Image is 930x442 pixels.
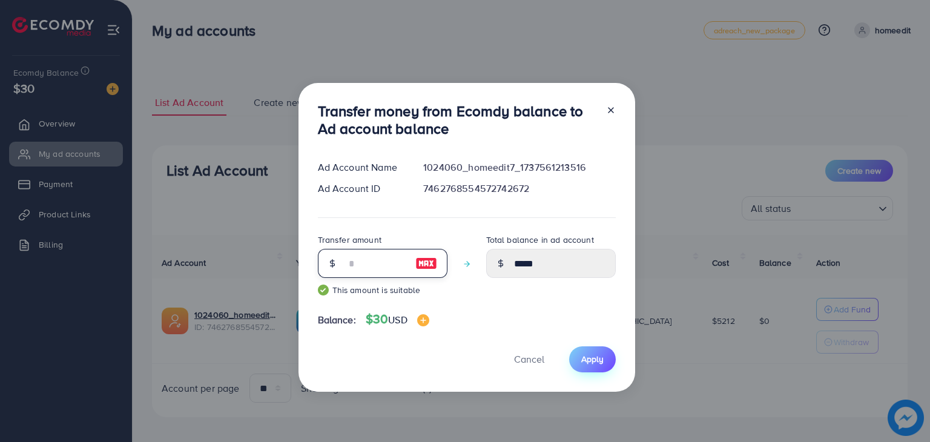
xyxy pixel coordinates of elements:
h4: $30 [366,312,429,327]
span: Apply [581,353,604,365]
div: 1024060_homeedit7_1737561213516 [414,160,625,174]
span: USD [388,313,407,326]
label: Total balance in ad account [486,234,594,246]
div: Ad Account Name [308,160,414,174]
img: image [417,314,429,326]
button: Apply [569,346,616,372]
div: Ad Account ID [308,182,414,196]
img: image [415,256,437,271]
button: Cancel [499,346,559,372]
label: Transfer amount [318,234,381,246]
div: 7462768554572742672 [414,182,625,196]
span: Balance: [318,313,356,327]
span: Cancel [514,352,544,366]
small: This amount is suitable [318,284,447,296]
img: guide [318,285,329,295]
h3: Transfer money from Ecomdy balance to Ad account balance [318,102,596,137]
